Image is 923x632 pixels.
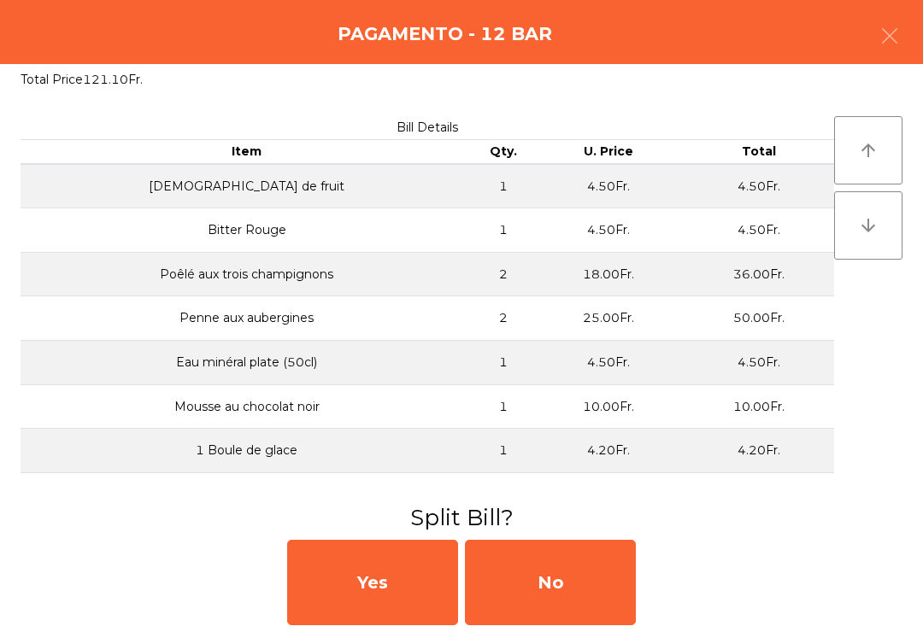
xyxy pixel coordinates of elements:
td: 10.00Fr. [533,384,684,429]
td: 4.50Fr. [533,341,684,385]
td: 1 [473,341,533,385]
h4: Pagamento - 12 BAR [338,21,552,47]
td: 4.20Fr. [684,429,834,473]
td: Penne aux aubergines [21,296,473,341]
button: arrow_upward [834,116,902,184]
i: arrow_downward [858,215,879,236]
td: 10.00Fr. [684,384,834,429]
td: 2 [473,472,533,516]
td: 1 [473,384,533,429]
td: 4.50Fr. [684,164,834,208]
span: Bill Details [397,120,458,135]
td: 3.70Fr. [533,472,684,516]
td: 4.50Fr. [533,208,684,253]
th: Total [684,140,834,164]
td: 1 Boule de glace [21,429,473,473]
td: [DEMOGRAPHIC_DATA] de fruit [21,164,473,208]
th: Qty. [473,140,533,164]
div: No [465,540,636,625]
td: Bitter Rouge [21,208,473,253]
h3: Split Bill? [13,502,910,533]
td: 1 [473,429,533,473]
th: U. Price [533,140,684,164]
td: 25.00Fr. [533,296,684,341]
span: Total Price [21,72,83,87]
td: 7.40Fr. [684,472,834,516]
td: 36.00Fr. [684,252,834,296]
div: Yes [287,540,458,625]
td: 2 [473,252,533,296]
td: 4.20Fr. [533,429,684,473]
td: 4.50Fr. [533,164,684,208]
td: Eau minéral plate (50cl) [21,341,473,385]
td: 1 [473,164,533,208]
td: 2 [473,296,533,341]
td: Poêlé aux trois champignons [21,252,473,296]
td: 4.50Fr. [684,208,834,253]
i: arrow_upward [858,140,879,161]
td: 1 [473,208,533,253]
button: arrow_downward [834,191,902,260]
td: 18.00Fr. [533,252,684,296]
span: 121.10Fr. [83,72,143,87]
th: Item [21,140,473,164]
td: 50.00Fr. [684,296,834,341]
td: 4.50Fr. [684,341,834,385]
td: Mousse au chocolat noir [21,384,473,429]
td: Thé infusion [21,472,473,516]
